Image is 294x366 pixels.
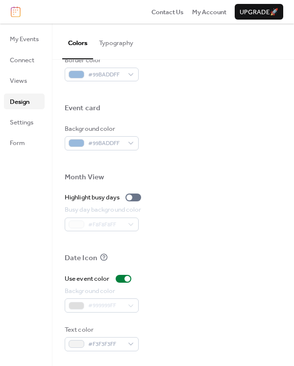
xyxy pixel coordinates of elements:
[65,253,97,263] div: Date Icon
[10,118,33,127] span: Settings
[88,139,123,148] span: #99BADDFF
[11,6,21,17] img: logo
[10,76,27,86] span: Views
[65,55,137,65] div: Border color
[65,325,137,335] div: Text color
[10,138,25,148] span: Form
[65,286,137,296] div: Background color
[62,24,93,59] button: Colors
[10,55,34,65] span: Connect
[65,193,120,202] div: Highlight busy days
[65,103,100,113] div: Event card
[4,135,45,150] a: Form
[192,7,226,17] a: My Account
[4,52,45,68] a: Connect
[4,73,45,88] a: Views
[240,7,278,17] span: Upgrade 🚀
[10,97,29,107] span: Design
[88,70,123,80] span: #99BADDFF
[65,124,137,134] div: Background color
[65,172,104,182] div: Month View
[235,4,283,20] button: Upgrade🚀
[65,274,110,284] div: Use event color
[93,24,139,58] button: Typography
[65,205,142,215] div: Busy day background color
[151,7,184,17] a: Contact Us
[4,31,45,47] a: My Events
[88,340,123,349] span: #F3F3F3FF
[4,114,45,130] a: Settings
[4,94,45,109] a: Design
[10,34,39,44] span: My Events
